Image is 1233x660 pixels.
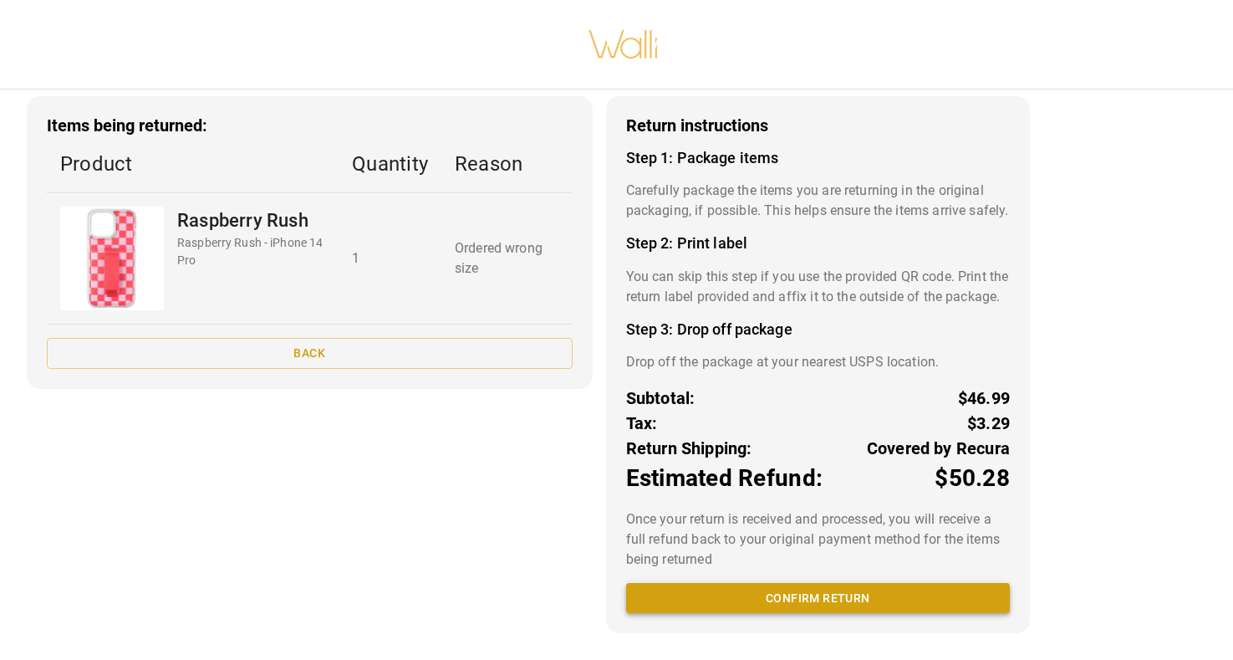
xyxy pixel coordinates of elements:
[935,461,1010,496] p: $50.28
[626,116,1010,136] h3: Return instructions
[60,149,325,179] p: Product
[958,386,1010,411] p: $46.99
[626,386,695,411] p: Subtotal:
[626,149,1010,167] h4: Step 1: Package items
[626,436,752,461] p: Return Shipping:
[177,207,325,234] p: Raspberry Rush
[626,181,1010,221] p: Carefully package the items you are returning in the original packaging, if possible. This helps ...
[588,8,660,80] img: walli-inc.myshopify.com
[455,238,559,279] p: Ordered wrong size
[626,320,1010,339] h4: Step 3: Drop off package
[626,461,823,496] p: Estimated Refund:
[352,248,428,269] p: 1
[626,509,1010,570] p: Once your return is received and processed, you will receive a full refund back to your original ...
[47,116,573,136] h3: Items being returned:
[967,411,1010,436] p: $3.29
[626,411,658,436] p: Tax:
[626,267,1010,307] p: You can skip this step if you use the provided QR code. Print the return label provided and affix...
[47,338,573,369] button: Back
[352,149,428,179] p: Quantity
[177,234,325,269] p: Raspberry Rush - iPhone 14 Pro
[867,436,1010,461] p: Covered by Recura
[455,149,559,179] p: Reason
[626,583,1010,614] button: Confirm return
[626,234,1010,253] h4: Step 2: Print label
[626,352,1010,372] p: Drop off the package at your nearest USPS location.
